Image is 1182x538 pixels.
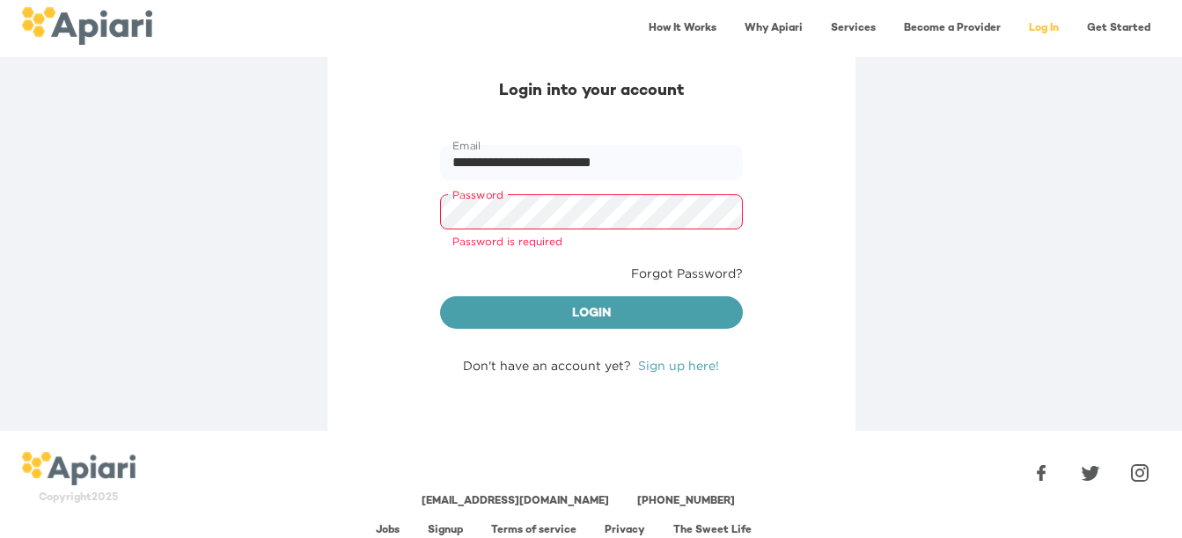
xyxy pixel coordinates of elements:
[734,11,813,47] a: Why Apiari
[491,525,576,536] a: Terms of service
[673,525,752,536] a: The Sweet Life
[21,452,136,485] img: logo
[440,357,743,374] div: Don't have an account yet?
[422,496,609,507] a: [EMAIL_ADDRESS][DOMAIN_NAME]
[21,491,136,505] div: Copyright 2025
[605,525,645,536] a: Privacy
[440,80,743,103] div: Login into your account
[1076,11,1161,47] a: Get Started
[21,7,152,45] img: logo
[376,525,400,536] a: Jobs
[893,11,1011,47] a: Become a Provider
[452,233,730,251] p: Password is required
[638,359,719,372] a: Sign up here!
[638,11,727,47] a: How It Works
[631,265,743,282] a: Forgot Password?
[428,525,463,536] a: Signup
[440,296,743,330] button: Login
[637,494,735,509] div: [PHONE_NUMBER]
[454,303,729,325] span: Login
[820,11,886,47] a: Services
[1018,11,1069,47] a: Log In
